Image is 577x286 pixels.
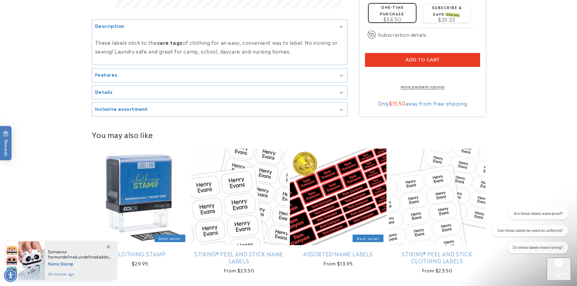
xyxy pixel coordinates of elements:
[191,250,287,265] a: Stikins® Peel and Stick Name Labels
[157,38,183,46] strong: care tags
[92,68,347,82] summary: Features
[92,103,347,116] summary: Inclusive assortment
[48,260,111,267] span: Name Stamp
[380,4,404,16] label: One-time purchase
[3,131,9,156] span: Rewards
[547,258,571,280] iframe: Gorgias live chat messenger
[438,16,455,23] span: $29.33
[5,238,76,256] iframe: Sign Up via Text for Offers
[365,100,480,106] div: Only away from free shipping
[78,254,98,260] span: undefined
[446,12,460,17] span: SAVE 15%
[432,5,462,16] label: Subscribe & save
[392,100,406,107] span: 15.50
[48,249,111,260] span: Someone from , added this product to their cart.
[95,71,118,77] h2: Features
[389,100,392,107] span: $
[92,250,188,257] a: Clothing Stamp
[406,57,440,63] span: Add to cart
[389,250,486,265] a: Stikins® Peel and Stick Clothing Labels
[48,271,111,277] span: 25 minutes ago
[95,88,113,94] h2: Details
[484,208,571,259] iframe: Gorgias live chat conversation starters
[92,85,347,99] summary: Details
[383,15,401,23] span: $34.50
[95,23,124,29] h2: Description
[95,106,148,112] h2: Inclusive assortment
[92,20,347,33] summary: Description
[4,269,17,282] div: Accessibility Menu
[92,130,486,139] h2: You may also like
[290,250,386,257] a: Assorted Name Labels
[365,84,480,89] a: More payment options
[95,38,344,55] p: These labels stick to the of clothing for an easy, convenient way to label. No ironing or sewing!...
[57,254,77,260] span: undefined
[365,53,480,67] button: Add to cart
[378,31,426,38] span: Subscription details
